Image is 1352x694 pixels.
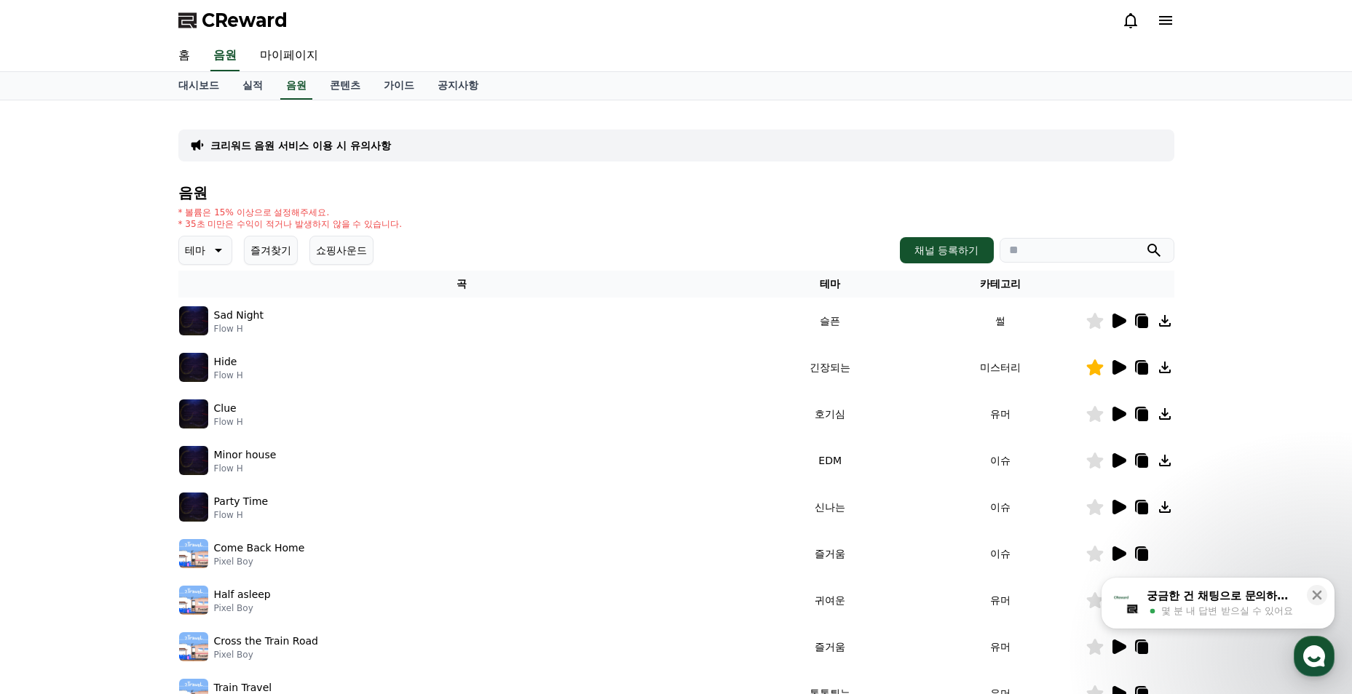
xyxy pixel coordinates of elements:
[214,634,318,649] p: Cross the Train Road
[225,483,242,495] span: 설정
[214,323,264,335] p: Flow H
[915,623,1086,670] td: 유머
[178,218,403,230] p: * 35초 미만은 수익이 적거나 발생하지 않을 수 있습니다.
[96,461,188,498] a: 대화
[179,586,208,615] img: music
[179,306,208,335] img: music
[214,401,237,416] p: Clue
[133,484,151,495] span: 대화
[745,577,915,623] td: 귀여운
[745,484,915,530] td: 신나는
[202,9,288,32] span: CReward
[179,492,208,522] img: music
[46,483,55,495] span: 홈
[745,298,915,344] td: 슬픈
[915,437,1086,484] td: 이슈
[244,236,298,265] button: 즐겨찾기
[900,237,993,263] button: 채널 등록하기
[179,632,208,661] img: music
[745,271,915,298] th: 테마
[915,530,1086,577] td: 이슈
[915,577,1086,623] td: 유머
[214,354,237,370] p: Hide
[210,41,240,71] a: 음원
[214,308,264,323] p: Sad Night
[372,72,426,100] a: 가이드
[745,437,915,484] td: EDM
[4,461,96,498] a: 홈
[745,530,915,577] td: 즐거움
[179,399,208,428] img: music
[178,185,1174,201] h4: 음원
[214,587,271,602] p: Half asleep
[178,271,746,298] th: 곡
[188,461,280,498] a: 설정
[248,41,330,71] a: 마이페이지
[214,509,269,521] p: Flow H
[915,391,1086,437] td: 유머
[178,236,232,265] button: 테마
[426,72,490,100] a: 공지사항
[915,484,1086,530] td: 이슈
[214,370,243,381] p: Flow H
[179,353,208,382] img: music
[318,72,372,100] a: 콘텐츠
[231,72,274,100] a: 실적
[214,463,277,474] p: Flow H
[185,240,205,260] p: 테마
[915,271,1086,298] th: 카테고리
[915,344,1086,391] td: 미스터리
[214,447,277,463] p: Minor house
[167,41,202,71] a: 홈
[915,298,1086,344] td: 썰
[210,138,391,153] a: 크리워드 음원 서비스 이용 시 유의사항
[179,446,208,475] img: music
[179,539,208,568] img: music
[214,602,271,614] p: Pixel Boy
[167,72,231,100] a: 대시보드
[214,494,269,509] p: Party Time
[214,416,243,428] p: Flow H
[178,207,403,218] p: * 볼륨은 15% 이상으로 설정해주세요.
[745,391,915,437] td: 호기심
[280,72,312,100] a: 음원
[214,556,305,567] p: Pixel Boy
[745,344,915,391] td: 긴장되는
[309,236,373,265] button: 쇼핑사운드
[178,9,288,32] a: CReward
[214,649,318,661] p: Pixel Boy
[745,623,915,670] td: 즐거움
[214,541,305,556] p: Come Back Home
